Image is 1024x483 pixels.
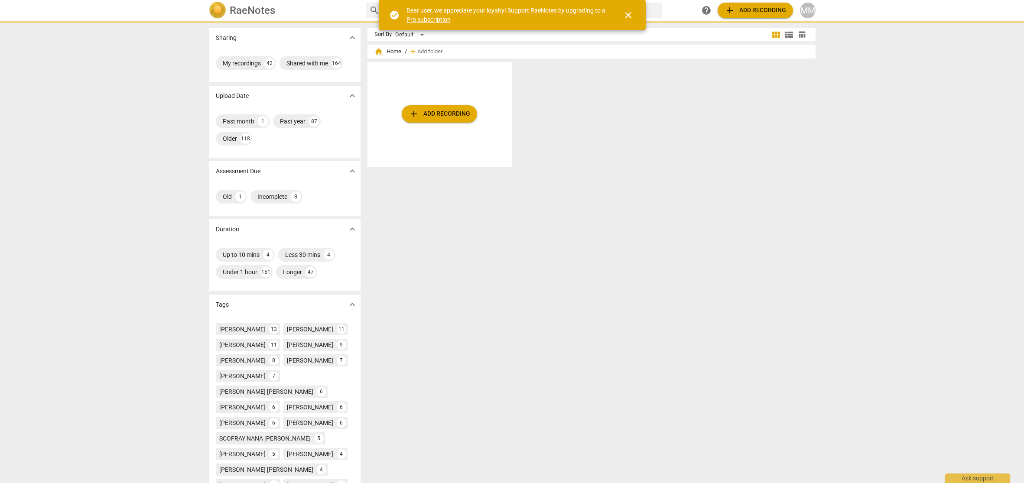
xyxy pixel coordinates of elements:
div: [PERSON_NAME] [219,403,266,412]
button: Show more [346,298,359,311]
button: Upload [402,105,477,123]
div: 6 [337,418,346,428]
div: 8 [291,191,301,202]
p: Upload Date [216,91,249,100]
div: 7 [337,356,346,365]
div: 1 [258,116,268,126]
div: [PERSON_NAME] [219,325,266,334]
span: view_module [771,29,781,40]
div: [PERSON_NAME] [219,372,266,380]
p: Assessment Due [216,167,260,176]
div: 4 [337,449,346,459]
span: expand_more [347,166,358,176]
div: [PERSON_NAME] [219,356,266,365]
div: 11 [269,340,279,350]
div: Incomplete [257,192,287,201]
span: check_circle [389,10,400,20]
div: 4 [263,250,273,260]
span: close [623,10,634,20]
div: 6 [337,402,346,412]
button: Show more [346,223,359,236]
div: Sort By [374,31,392,38]
span: search [369,5,380,16]
span: add [725,5,735,16]
div: Shared with me [286,59,328,68]
div: 6 [269,418,279,428]
div: [PERSON_NAME] [219,450,266,458]
button: Close [618,5,639,26]
span: expand_more [347,224,358,234]
span: view_list [784,29,794,40]
p: Tags [216,300,229,309]
div: 4 [324,250,334,260]
button: Show more [346,165,359,178]
span: expand_more [347,299,358,310]
span: Add recording [409,109,470,119]
div: [PERSON_NAME] [PERSON_NAME] [219,387,313,396]
span: table_chart [798,30,806,39]
button: Show more [346,89,359,102]
div: 7 [269,371,279,381]
p: Duration [216,225,239,234]
button: Tile view [770,28,783,41]
button: Show more [346,31,359,44]
button: MM [800,3,816,18]
div: 5 [314,434,324,443]
div: 11 [337,324,346,334]
span: home [374,47,383,56]
div: 164 [332,58,342,68]
div: 8 [269,356,279,365]
img: Logo [209,2,226,19]
span: expand_more [347,32,358,43]
div: Past year [280,117,306,126]
div: [PERSON_NAME] [219,418,266,427]
div: [PERSON_NAME] [287,356,333,365]
div: Default [395,28,427,42]
div: 6 [317,387,326,396]
div: 13 [269,324,279,334]
div: 9 [337,340,346,350]
div: 42 [264,58,275,68]
div: Past month [223,117,254,126]
div: Ask support [945,473,1010,483]
div: Old [223,192,232,201]
div: [PERSON_NAME] [287,325,333,334]
div: [PERSON_NAME] [287,340,333,349]
a: Help [699,3,714,18]
div: 151 [261,267,271,277]
a: Pro subscription [406,16,451,23]
div: 4 [317,465,326,474]
button: List view [783,28,796,41]
div: 47 [306,267,316,277]
span: add [409,109,419,119]
div: [PERSON_NAME] [287,403,333,412]
button: Upload [718,3,793,18]
span: expand_more [347,91,358,101]
div: [PERSON_NAME] [287,418,333,427]
div: Older [223,134,237,143]
div: 6 [269,402,279,412]
div: 87 [309,116,319,126]
div: Dear user, we appreciate your loyalty! Support RaeNotes by upgrading to a [406,6,608,24]
span: / [405,49,407,55]
p: Sharing [216,33,237,42]
h2: RaeNotes [230,4,275,16]
div: Less 30 mins [285,250,320,259]
div: [PERSON_NAME] [219,340,266,349]
div: 1 [235,191,246,202]
button: Table view [796,28,809,41]
span: add [409,47,417,56]
div: 118 [241,133,251,144]
div: Longer [283,268,302,276]
span: Home [374,47,401,56]
div: [PERSON_NAME] [PERSON_NAME] [219,465,313,474]
div: [PERSON_NAME] [287,450,333,458]
span: Add recording [725,5,786,16]
span: Add folder [417,49,442,55]
div: SCOFRAY NANA [PERSON_NAME] [219,434,311,443]
div: 5 [269,449,279,459]
a: LogoRaeNotes [209,2,359,19]
div: My recordings [223,59,261,68]
span: help [701,5,712,16]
